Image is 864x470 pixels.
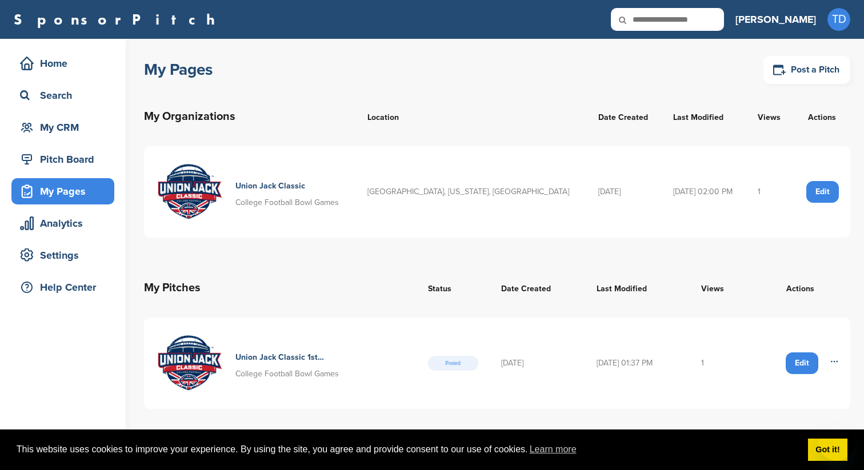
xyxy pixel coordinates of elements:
h4: Union Jack Classic [235,180,324,192]
td: [GEOGRAPHIC_DATA], [US_STATE], [GEOGRAPHIC_DATA] [356,146,587,238]
a: Analytics [11,210,114,236]
a: Ujc logo 300x300 Union Jack Classic 1st College Football Game At [GEOGRAPHIC_DATA] College Footba... [155,329,405,397]
td: [DATE] [587,146,662,238]
td: [DATE] 02:00 PM [662,146,746,238]
a: Edit [786,352,818,374]
a: learn more about cookies [528,441,578,458]
div: Search [17,85,114,106]
div: Analytics [17,213,114,234]
a: [PERSON_NAME] [735,7,816,32]
h3: [PERSON_NAME] [735,11,816,27]
a: Post a Pitch [763,56,850,84]
th: Actions [750,267,850,308]
iframe: Button to launch messaging window [818,424,855,461]
th: My Organizations [144,96,356,137]
a: Help Center [11,274,114,300]
a: Ujc logo 300x300 Union Jack Classic College Football Bowl Games [155,158,345,226]
td: 1 [746,146,793,238]
th: Date Created [490,267,586,308]
td: 1 [690,318,750,409]
div: Home [17,53,114,74]
th: Views [690,267,750,308]
th: Actions [793,96,850,137]
a: Edit [806,181,839,203]
td: [DATE] [490,318,586,409]
h1: My Pages [144,59,213,80]
div: My CRM [17,117,114,138]
a: Pitch Board [11,146,114,172]
th: Date Created [587,96,662,137]
th: My Pitches [144,267,417,308]
span: TD [827,8,850,31]
div: Settings [17,245,114,266]
img: Ujc logo 300x300 [155,329,224,397]
span: College Football Bowl Games [235,369,339,379]
a: My Pages [11,178,114,204]
th: Location [356,96,587,137]
th: Views [746,96,793,137]
td: [DATE] 01:37 PM [585,318,689,409]
th: Last Modified [662,96,746,137]
th: Status [417,267,490,308]
div: Help Center [17,277,114,298]
th: Last Modified [585,267,689,308]
a: Home [11,50,114,77]
a: Search [11,82,114,109]
span: This website uses cookies to improve your experience. By using the site, you agree and provide co... [17,441,799,458]
span: Posted [428,356,478,371]
a: SponsorPitch [14,12,222,27]
div: Pitch Board [17,149,114,170]
a: My CRM [11,114,114,140]
a: Settings [11,242,114,268]
img: Ujc logo 300x300 [155,158,224,226]
div: My Pages [17,181,114,202]
a: dismiss cookie message [808,439,847,461]
h4: Union Jack Classic 1st College Football Game At [GEOGRAPHIC_DATA] [235,351,324,364]
span: College Football Bowl Games [235,198,339,207]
